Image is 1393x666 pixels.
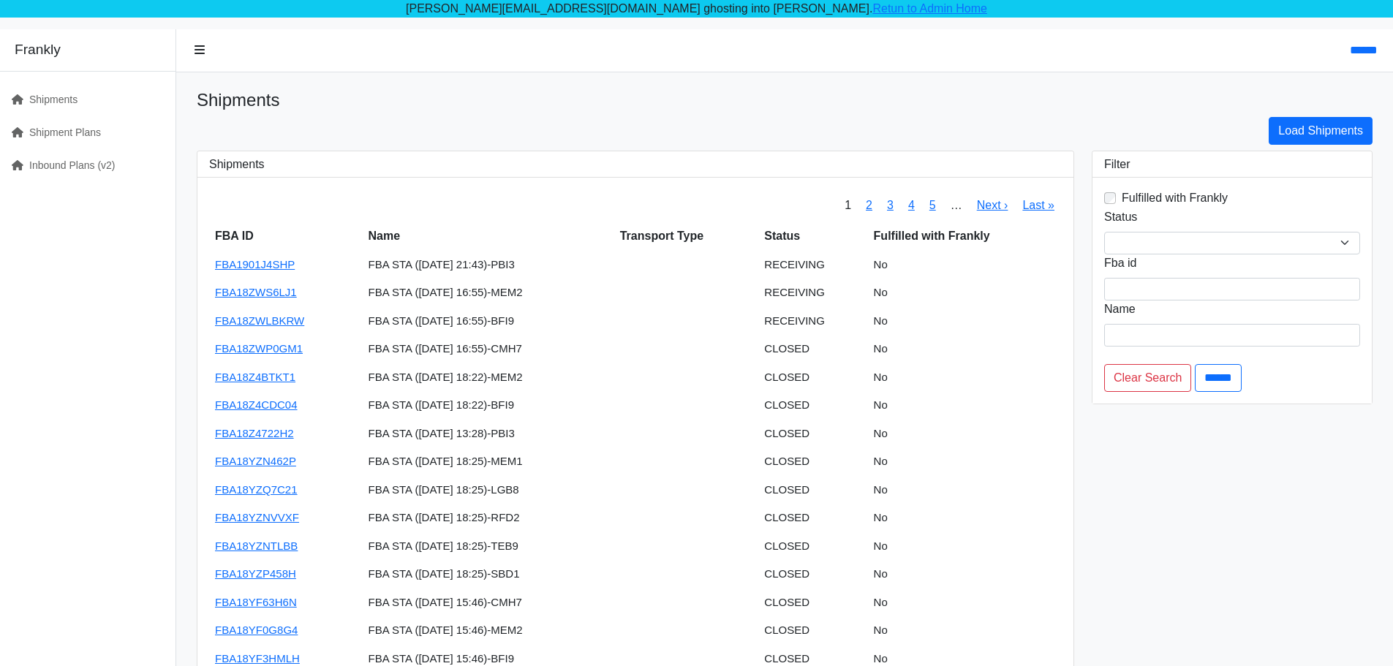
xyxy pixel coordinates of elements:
[215,342,303,355] a: FBA18ZWP0GM1
[758,476,867,504] td: CLOSED
[758,251,867,279] td: RECEIVING
[758,560,867,589] td: CLOSED
[197,90,1373,111] h1: Shipments
[758,616,867,645] td: CLOSED
[215,258,295,270] a: FBA1901J4SHP
[215,427,294,439] a: FBA18Z4722H2
[868,279,1062,307] td: No
[758,420,867,448] td: CLOSED
[362,222,614,251] th: Name
[887,199,894,211] a: 3
[837,189,1062,222] nav: pager
[215,511,299,523] a: FBA18YZNVVXF
[362,616,614,645] td: FBA STA ([DATE] 15:46)-MEM2
[758,504,867,532] td: CLOSED
[1104,157,1360,171] h3: Filter
[866,199,872,211] a: 2
[758,391,867,420] td: CLOSED
[868,420,1062,448] td: No
[215,540,298,552] a: FBA18YZNTLBB
[1104,300,1136,318] label: Name
[362,589,614,617] td: FBA STA ([DATE] 15:46)-CMH7
[215,286,297,298] a: FBA18ZWS6LJ1
[943,189,970,222] span: …
[362,532,614,561] td: FBA STA ([DATE] 18:25)-TEB9
[868,504,1062,532] td: No
[758,335,867,363] td: CLOSED
[209,157,1062,171] h3: Shipments
[215,624,298,636] a: FBA18YF0G8G4
[1104,208,1137,226] label: Status
[868,476,1062,504] td: No
[1104,364,1191,392] a: Clear Search
[362,251,614,279] td: FBA STA ([DATE] 21:43)-PBI3
[758,589,867,617] td: CLOSED
[215,314,304,327] a: FBA18ZWLBKRW
[1104,254,1136,272] label: Fba id
[868,532,1062,561] td: No
[868,616,1062,645] td: No
[362,307,614,336] td: FBA STA ([DATE] 16:55)-BFI9
[868,391,1062,420] td: No
[908,199,915,211] a: 4
[758,222,867,251] th: Status
[362,560,614,589] td: FBA STA ([DATE] 18:25)-SBD1
[215,398,298,411] a: FBA18Z4CDC04
[758,307,867,336] td: RECEIVING
[215,371,295,383] a: FBA18Z4BTKT1
[868,307,1062,336] td: No
[362,447,614,476] td: FBA STA ([DATE] 18:25)-MEM1
[362,476,614,504] td: FBA STA ([DATE] 18:25)-LGB8
[362,335,614,363] td: FBA STA ([DATE] 16:55)-CMH7
[362,279,614,307] td: FBA STA ([DATE] 16:55)-MEM2
[215,483,298,496] a: FBA18YZQ7C21
[362,391,614,420] td: FBA STA ([DATE] 18:22)-BFI9
[215,567,296,580] a: FBA18YZP458H
[209,222,362,251] th: FBA ID
[868,363,1062,392] td: No
[868,251,1062,279] td: No
[1122,189,1228,207] label: Fulfilled with Frankly
[215,596,297,608] a: FBA18YF63H6N
[1022,199,1054,211] a: Last »
[868,447,1062,476] td: No
[362,504,614,532] td: FBA STA ([DATE] 18:25)-RFD2
[215,455,296,467] a: FBA18YZN462P
[758,447,867,476] td: CLOSED
[362,420,614,448] td: FBA STA ([DATE] 13:28)-PBI3
[614,222,759,251] th: Transport Type
[758,363,867,392] td: CLOSED
[868,560,1062,589] td: No
[868,589,1062,617] td: No
[758,279,867,307] td: RECEIVING
[837,189,858,222] span: 1
[215,652,300,665] a: FBA18YF3HMLH
[758,532,867,561] td: CLOSED
[868,335,1062,363] td: No
[868,222,1062,251] th: Fulfilled with Frankly
[362,363,614,392] td: FBA STA ([DATE] 18:22)-MEM2
[977,199,1008,211] a: Next ›
[929,199,936,211] a: 5
[1269,117,1373,145] a: Load Shipments
[872,2,987,15] a: Retun to Admin Home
